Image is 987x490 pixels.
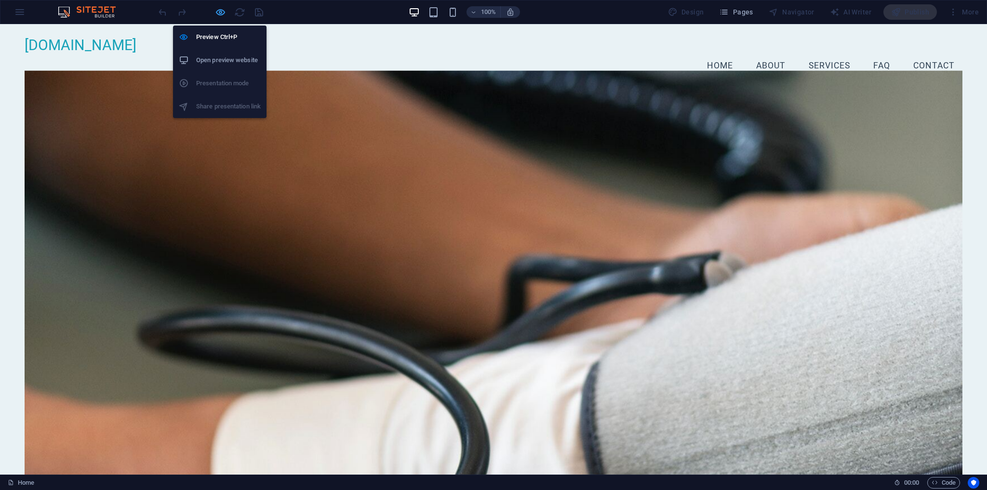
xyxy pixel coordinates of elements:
[748,30,793,54] a: About
[866,30,898,54] a: FAQ
[932,477,956,489] span: Code
[196,31,261,43] h6: Preview Ctrl+P
[55,6,128,18] img: Editor Logo
[664,4,708,20] div: Design (Ctrl+Alt+Y)
[481,6,496,18] h6: 100%
[894,477,920,489] h6: Session time
[906,30,962,54] a: Contact
[927,477,960,489] button: Code
[699,30,741,54] a: Home
[904,477,919,489] span: 00 00
[719,7,753,17] span: Pages
[715,4,757,20] button: Pages
[8,477,34,489] a: Click to cancel selection. Double-click to open Pages
[801,30,858,54] a: Services
[911,479,912,486] span: :
[506,8,515,16] i: On resize automatically adjust zoom level to fit chosen device.
[467,6,501,18] button: 100%
[196,54,261,66] h6: Open preview website
[968,477,979,489] button: Usercentrics
[25,13,136,29] span: [DOMAIN_NAME]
